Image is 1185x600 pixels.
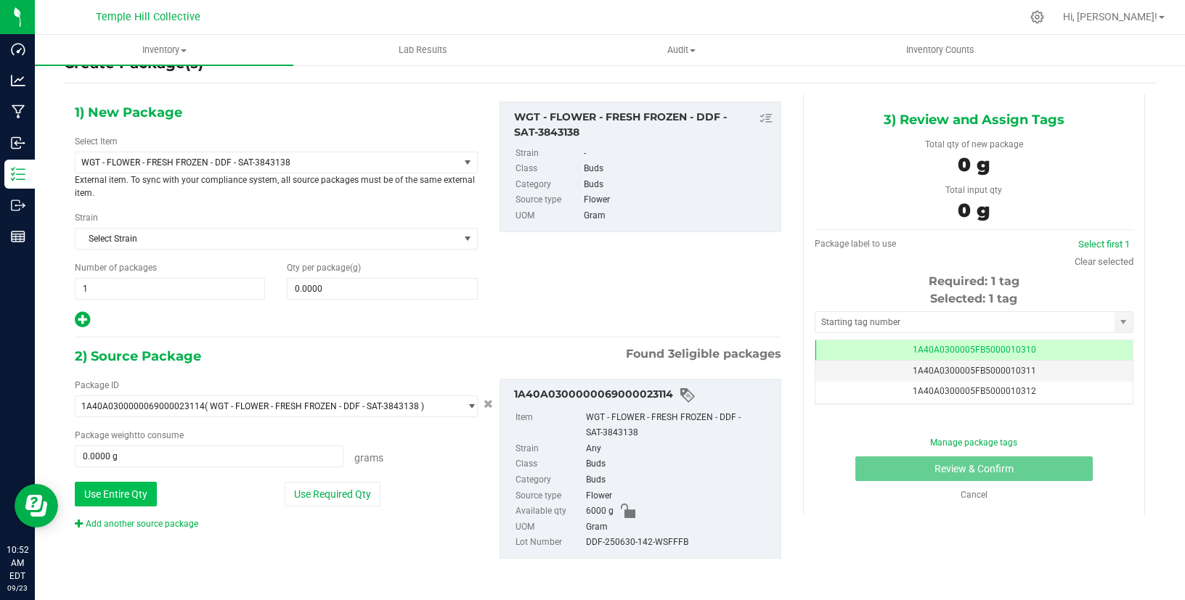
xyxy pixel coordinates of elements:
span: Qty per package [287,263,361,273]
a: Add another source package [75,519,198,529]
label: Class [516,161,581,177]
span: WGT - FLOWER - FRESH FROZEN - DDF - SAT-3843138 [81,157,438,168]
label: Strain [516,146,581,162]
label: Strain [75,211,98,224]
span: Hi, [PERSON_NAME]! [1063,11,1157,22]
input: Starting tag number [815,312,1115,332]
div: 1A40A0300000069000023114 [514,387,773,404]
label: Lot Number [516,535,583,551]
button: Review & Confirm [855,456,1093,481]
div: Buds [586,472,773,488]
span: Required: 1 tag [929,274,1019,288]
span: Inventory [35,44,293,57]
input: 0.0000 g [76,446,343,467]
inline-svg: Manufacturing [11,104,25,119]
div: - [584,146,773,162]
span: Temple Hill Collective [96,11,200,23]
span: Select Strain [76,229,459,249]
label: Select Item [75,135,118,148]
div: Gram [586,519,773,535]
button: Use Required Qty [285,482,380,506]
span: 3 [668,347,675,361]
div: Any [586,441,773,457]
div: WGT - FLOWER - FRESH FROZEN - DDF - SAT-3843138 [586,410,773,441]
inline-svg: Dashboard [11,42,25,57]
span: 1A40A0300005FB5000010310 [913,345,1036,355]
iframe: Resource center [15,484,58,527]
input: 1 [76,279,264,299]
span: 1A40A0300000069000023114 [81,401,205,411]
a: Manage package tags [930,437,1017,448]
div: DDF-250630-142-WSFFFB [586,535,773,551]
span: 1A40A0300005FB5000010312 [913,386,1036,396]
span: select [459,229,477,249]
label: Item [516,410,583,441]
inline-svg: Analytics [11,73,25,88]
inline-svg: Inbound [11,136,25,150]
span: Add new output [75,318,90,328]
label: Source type [516,488,583,504]
span: select [1115,312,1133,332]
span: Package label to use [815,239,896,249]
span: 0 g [958,153,990,176]
span: 1) New Package [75,102,182,123]
span: weight [111,430,137,440]
span: 3) Review and Assign Tags [884,109,1064,131]
span: Audit [553,44,810,57]
p: 09/23 [7,583,28,593]
label: Strain [516,441,583,457]
div: Gram [584,208,773,224]
span: Lab Results [379,44,467,57]
div: Buds [584,161,773,177]
span: Total qty of new package [925,139,1023,149]
label: UOM [516,519,583,535]
a: Inventory Counts [811,35,1070,65]
span: (g) [350,263,361,273]
button: Cancel button [479,394,497,415]
a: Inventory [35,35,293,65]
span: Grams [354,452,383,464]
div: WGT - FLOWER - FRESH FROZEN - DDF - SAT-3843138 [514,110,773,140]
inline-svg: Inventory [11,167,25,181]
p: 10:52 AM EDT [7,543,28,583]
span: 6000 g [586,504,614,519]
label: Category [516,472,583,488]
label: Source type [516,192,581,208]
div: Buds [584,177,773,193]
a: Select first 1 [1078,239,1130,250]
span: select [459,152,477,173]
span: Package to consume [75,430,184,440]
a: Lab Results [293,35,552,65]
span: 0 g [958,199,990,222]
div: Manage settings [1028,10,1046,24]
a: Audit [553,35,811,65]
label: Available qty [516,504,583,519]
span: 1A40A0300005FB5000010311 [913,366,1036,376]
inline-svg: Reports [11,229,25,244]
span: Inventory Counts [887,44,994,57]
div: Flower [584,192,773,208]
a: Clear selected [1075,256,1133,267]
button: Use Entire Qty [75,482,157,506]
span: select [459,396,477,416]
span: ( WGT - FLOWER - FRESH FROZEN - DDF - SAT-3843138 ) [205,401,424,411]
span: Found eligible packages [626,345,781,363]
p: External item. To sync with your compliance system, all source packages must be of the same exter... [75,173,478,200]
div: Flower [586,488,773,504]
span: Selected: 1 tag [930,292,1017,305]
label: UOM [516,208,581,224]
span: 2) Source Package [75,345,201,367]
div: Buds [586,456,773,472]
inline-svg: Outbound [11,198,25,213]
a: Cancel [961,490,987,500]
label: Class [516,456,583,472]
label: Category [516,177,581,193]
span: Package ID [75,380,119,390]
input: 0.0000 [288,279,476,299]
span: Total input qty [945,185,1002,195]
span: Number of packages [75,263,157,273]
